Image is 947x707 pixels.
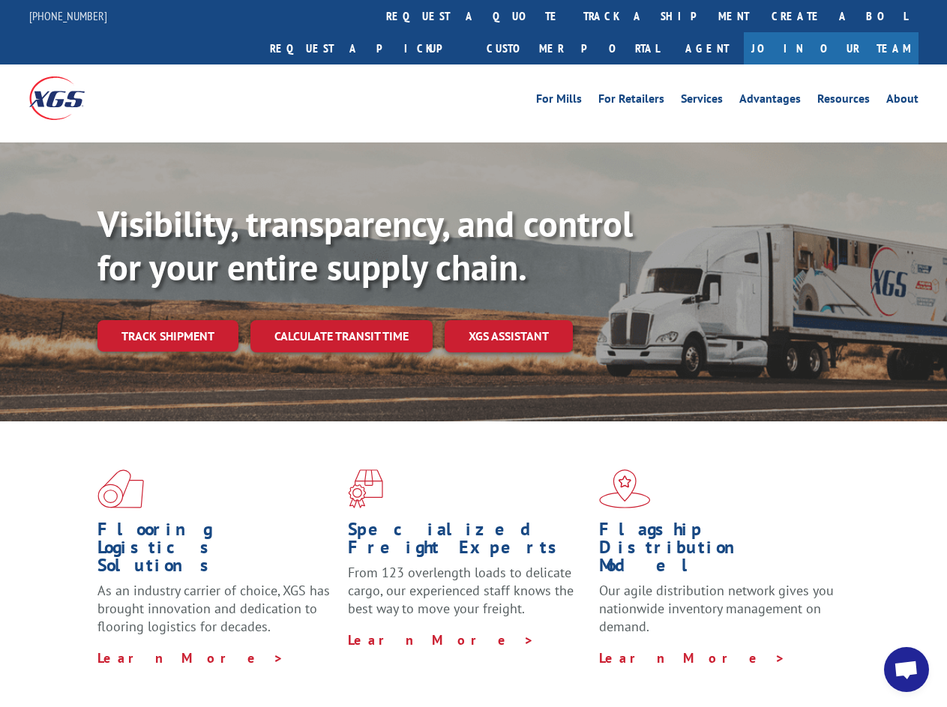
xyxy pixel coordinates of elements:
a: Request a pickup [259,32,475,64]
a: Open chat [884,647,929,692]
span: As an industry carrier of choice, XGS has brought innovation and dedication to flooring logistics... [97,582,330,635]
h1: Flagship Distribution Model [599,520,838,582]
a: For Retailers [598,93,664,109]
a: Learn More > [348,631,535,649]
a: XGS ASSISTANT [445,320,573,352]
a: [PHONE_NUMBER] [29,8,107,23]
a: Agent [670,32,744,64]
a: Learn More > [599,649,786,667]
p: From 123 overlength loads to delicate cargo, our experienced staff knows the best way to move you... [348,564,587,631]
a: Services [681,93,723,109]
img: xgs-icon-focused-on-flooring-red [348,469,383,508]
a: Customer Portal [475,32,670,64]
h1: Specialized Freight Experts [348,520,587,564]
a: Join Our Team [744,32,919,64]
img: xgs-icon-flagship-distribution-model-red [599,469,651,508]
a: Learn More > [97,649,284,667]
img: xgs-icon-total-supply-chain-intelligence-red [97,469,144,508]
h1: Flooring Logistics Solutions [97,520,337,582]
a: Resources [817,93,870,109]
span: Our agile distribution network gives you nationwide inventory management on demand. [599,582,834,635]
a: About [886,93,919,109]
a: Advantages [739,93,801,109]
a: For Mills [536,93,582,109]
b: Visibility, transparency, and control for your entire supply chain. [97,200,633,290]
a: Track shipment [97,320,238,352]
a: Calculate transit time [250,320,433,352]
